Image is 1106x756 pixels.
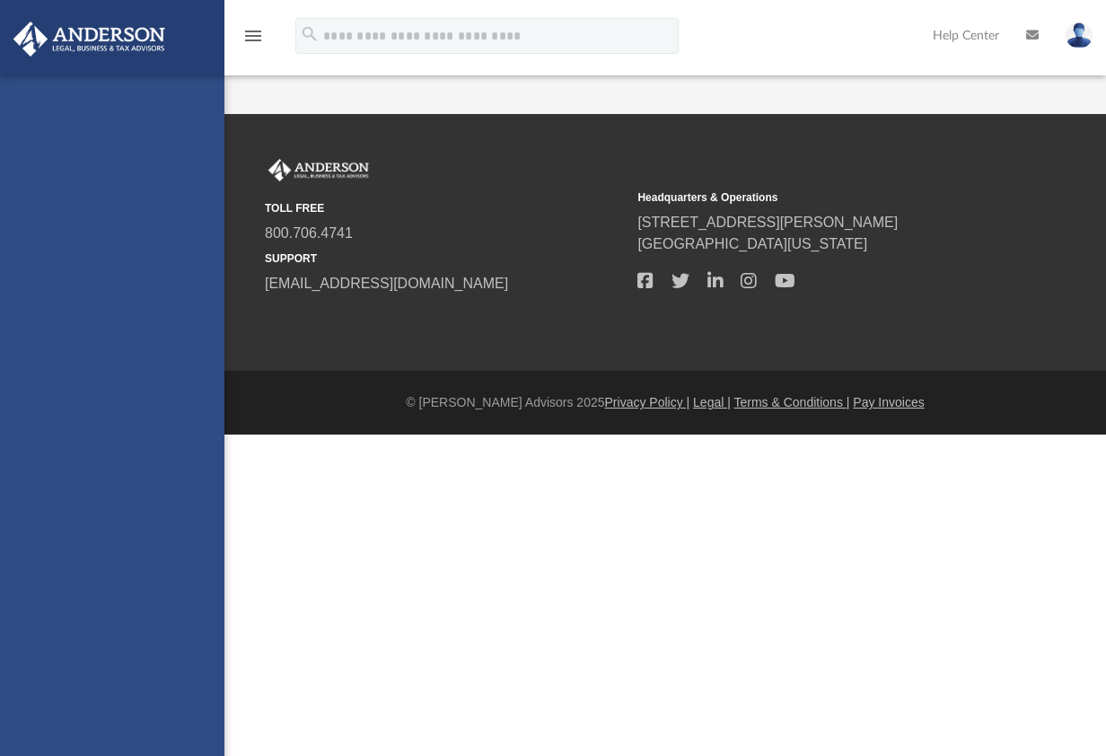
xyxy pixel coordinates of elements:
[242,34,264,47] a: menu
[734,395,850,409] a: Terms & Conditions |
[265,276,508,291] a: [EMAIL_ADDRESS][DOMAIN_NAME]
[300,24,320,44] i: search
[265,225,353,241] a: 800.706.4741
[265,251,625,267] small: SUPPORT
[693,395,731,409] a: Legal |
[637,236,867,251] a: [GEOGRAPHIC_DATA][US_STATE]
[853,395,924,409] a: Pay Invoices
[224,393,1106,412] div: © [PERSON_NAME] Advisors 2025
[637,215,898,230] a: [STREET_ADDRESS][PERSON_NAME]
[242,25,264,47] i: menu
[637,189,997,206] small: Headquarters & Operations
[605,395,690,409] a: Privacy Policy |
[265,159,373,182] img: Anderson Advisors Platinum Portal
[1066,22,1093,48] img: User Pic
[265,200,625,216] small: TOLL FREE
[8,22,171,57] img: Anderson Advisors Platinum Portal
